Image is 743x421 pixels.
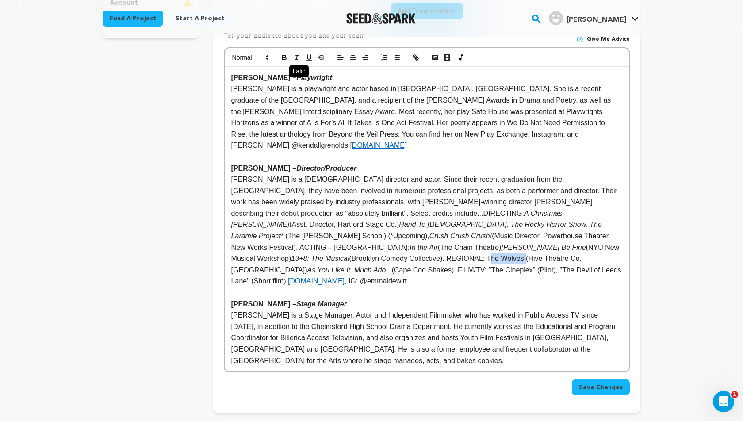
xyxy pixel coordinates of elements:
em: Project [259,232,281,240]
em: Stage Manager [296,300,347,308]
em: 13+8: The Musical [291,255,349,262]
div: Emma D.'s Profile [549,11,626,25]
span: Give me advice [587,36,630,43]
a: Emma D.'s Profile [547,9,640,25]
em: Hand To [DEMOGRAPHIC_DATA], The Rocky Horror Show, The Laramie [231,221,604,240]
a: Start a project [169,11,231,27]
a: [DOMAIN_NAME] [288,277,345,285]
a: Fund a project [103,11,163,27]
button: Save Changes [572,379,630,395]
img: help-circle.svg [576,36,583,43]
a: [DOMAIN_NAME] [350,142,406,149]
strong: [PERSON_NAME] – [231,74,332,81]
span: Save Changes [579,383,623,392]
img: user.png [549,11,563,25]
span: Emma D.'s Profile [547,9,640,28]
strong: [PERSON_NAME] – [231,165,357,172]
em: Playwright [296,74,332,81]
p: Tell your audience about you and your team [224,31,365,47]
em: Crush Crush Crush! [429,232,492,240]
span: [PERSON_NAME] [567,16,626,23]
img: Seed&Spark Logo Dark Mode [346,13,416,24]
em: Director/Producer [296,165,356,172]
em: In the Air [410,244,437,251]
strong: [PERSON_NAME] – [231,300,347,308]
iframe: Intercom live chat [713,391,734,412]
a: Seed&Spark Homepage [346,13,416,24]
p: [PERSON_NAME] is a Stage Manager, Actor and Independent Filmmaker who has worked in Public Access... [231,310,622,366]
em: As You Like It, Much Ado [307,266,386,274]
p: [PERSON_NAME] is a playwright and actor based in [GEOGRAPHIC_DATA], [GEOGRAPHIC_DATA]. She is a r... [231,83,622,151]
p: [PERSON_NAME] is a [DEMOGRAPHIC_DATA] director and actor. Since their recent graduation from the ... [231,174,622,287]
em: [PERSON_NAME] Be Fine [501,244,586,251]
span: 1 [731,391,738,398]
